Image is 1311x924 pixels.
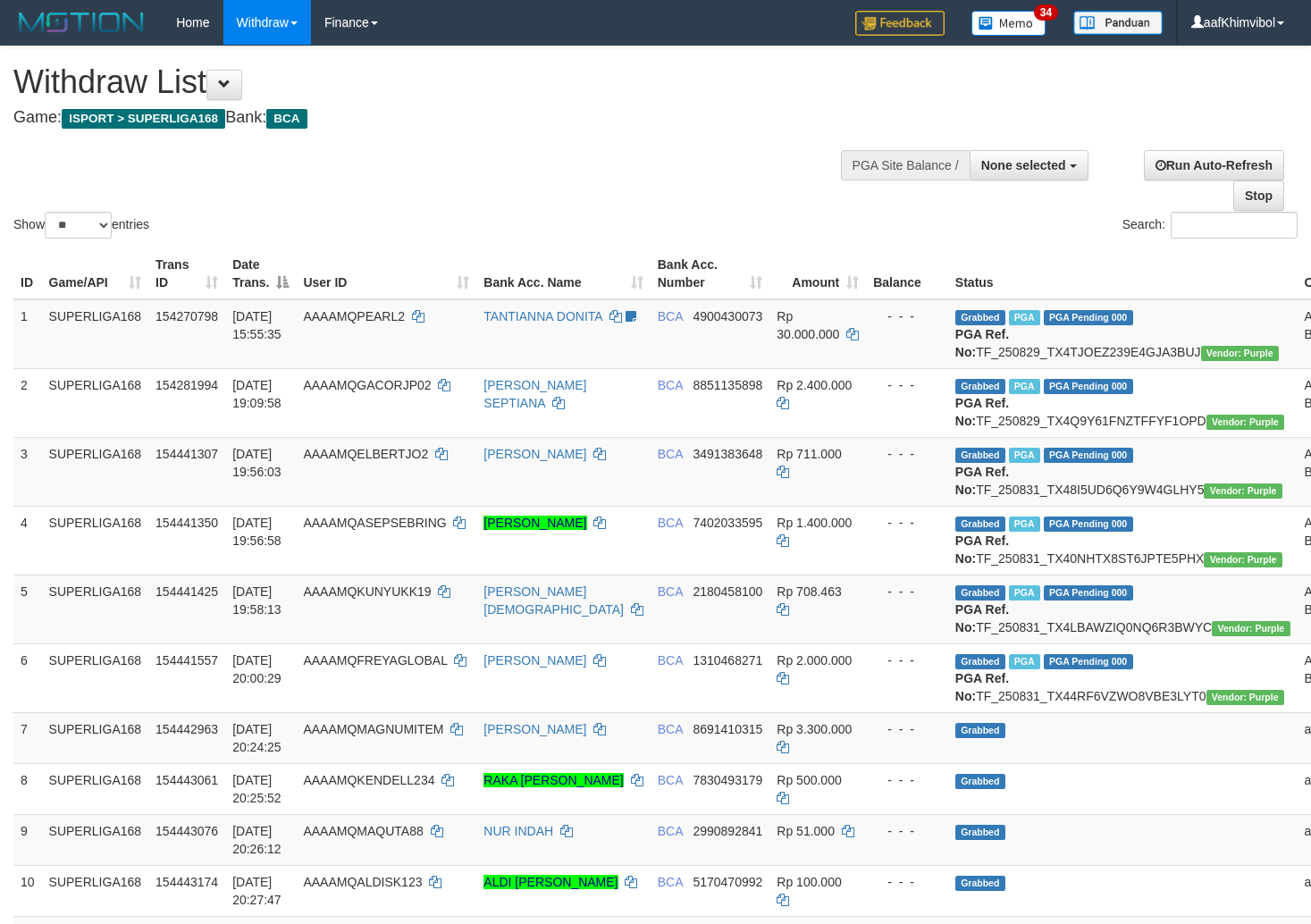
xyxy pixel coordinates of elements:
[777,447,841,461] span: Rp 711.000
[13,643,42,712] td: 6
[777,875,841,889] span: Rp 100.000
[873,651,941,669] div: - - -
[777,773,841,787] span: Rp 500.000
[13,299,42,369] td: 1
[873,583,941,601] div: - - -
[42,506,149,575] td: SUPERLIGA168
[483,875,618,889] a: ALDI [PERSON_NAME]
[155,773,218,787] span: 154443061
[971,11,1046,36] img: Button%20Memo.svg
[1009,517,1040,532] span: Marked by aafsoycanthlai
[13,9,149,36] img: MOTION_logo.png
[232,875,282,907] span: [DATE] 20:27:47
[155,378,218,392] span: 154281994
[42,575,149,643] td: SUPERLIGA168
[948,299,1298,369] td: TF_250829_TX4TJOEZ239E4GJA3BUJ
[232,722,282,754] span: [DATE] 20:24:25
[45,212,112,239] select: Showentries
[232,653,282,685] span: [DATE] 20:00:29
[1212,621,1290,636] span: Vendor URL: https://trx4.1velocity.biz
[42,248,149,299] th: Game/API: activate to sort column ascending
[955,774,1005,789] span: Grabbed
[42,865,149,916] td: SUPERLIGA168
[13,368,42,437] td: 2
[303,516,446,530] span: AAAAMQASEPSEBRING
[155,584,218,599] span: 154441425
[693,824,762,838] span: Copy 2990892841 to clipboard
[483,309,602,323] a: TANTIANNA DONITA
[955,825,1005,840] span: Grabbed
[658,875,683,889] span: BCA
[1009,310,1040,325] span: Marked by aafmaleo
[42,763,149,814] td: SUPERLIGA168
[955,379,1005,394] span: Grabbed
[1201,346,1279,361] span: Vendor URL: https://trx4.1velocity.biz
[658,516,683,530] span: BCA
[866,248,948,299] th: Balance
[483,584,624,617] a: [PERSON_NAME][DEMOGRAPHIC_DATA]
[693,516,762,530] span: Copy 7402033595 to clipboard
[970,150,1088,181] button: None selected
[42,368,149,437] td: SUPERLIGA168
[873,307,941,325] div: - - -
[873,822,941,840] div: - - -
[13,575,42,643] td: 5
[955,396,1009,428] b: PGA Ref. No:
[948,248,1298,299] th: Status
[1009,379,1040,394] span: Marked by aafnonsreyleab
[855,11,945,36] img: Feedback.jpg
[658,584,683,599] span: BCA
[1044,585,1133,601] span: PGA Pending
[841,150,970,181] div: PGA Site Balance /
[769,248,866,299] th: Amount: activate to sort column ascending
[13,437,42,506] td: 3
[13,865,42,916] td: 10
[693,773,762,787] span: Copy 7830493179 to clipboard
[873,376,941,394] div: - - -
[483,722,586,736] a: [PERSON_NAME]
[693,378,762,392] span: Copy 8851135898 to clipboard
[13,109,856,127] h4: Game: Bank:
[658,722,683,736] span: BCA
[62,109,225,129] span: ISPORT > SUPERLIGA168
[483,447,586,461] a: [PERSON_NAME]
[1122,212,1298,239] label: Search:
[42,814,149,865] td: SUPERLIGA168
[873,771,941,789] div: - - -
[1044,517,1133,532] span: PGA Pending
[693,875,762,889] span: Copy 5170470992 to clipboard
[1206,690,1284,705] span: Vendor URL: https://trx4.1velocity.biz
[225,248,296,299] th: Date Trans.: activate to sort column descending
[303,653,447,668] span: AAAAMQFREYAGLOBAL
[948,437,1298,506] td: TF_250831_TX48I5UD6Q6Y9W4GLHY5
[148,248,225,299] th: Trans ID: activate to sort column ascending
[948,368,1298,437] td: TF_250829_TX4Q9Y61FNZTFFYF1OPD
[232,824,282,856] span: [DATE] 20:26:12
[873,514,941,532] div: - - -
[658,447,683,461] span: BCA
[155,875,218,889] span: 154443174
[693,584,762,599] span: Copy 2180458100 to clipboard
[232,447,282,479] span: [DATE] 19:56:03
[1044,654,1133,669] span: PGA Pending
[232,773,282,805] span: [DATE] 20:25:52
[955,671,1009,703] b: PGA Ref. No:
[1009,654,1040,669] span: Marked by aafsoycanthlai
[658,773,683,787] span: BCA
[955,448,1005,463] span: Grabbed
[483,653,586,668] a: [PERSON_NAME]
[13,763,42,814] td: 8
[873,720,941,738] div: - - -
[981,158,1066,172] span: None selected
[948,643,1298,712] td: TF_250831_TX44RF6VZWO8VBE3LYT0
[266,109,307,129] span: BCA
[948,506,1298,575] td: TF_250831_TX40NHTX8ST6JPTE5PHX
[13,64,856,100] h1: Withdraw List
[155,309,218,323] span: 154270798
[1204,552,1282,567] span: Vendor URL: https://trx4.1velocity.biz
[13,212,149,239] label: Show entries
[948,575,1298,643] td: TF_250831_TX4LBAWZIQ0NQ6R3BWYC
[955,654,1005,669] span: Grabbed
[13,248,42,299] th: ID
[303,378,431,392] span: AAAAMQGACORJP02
